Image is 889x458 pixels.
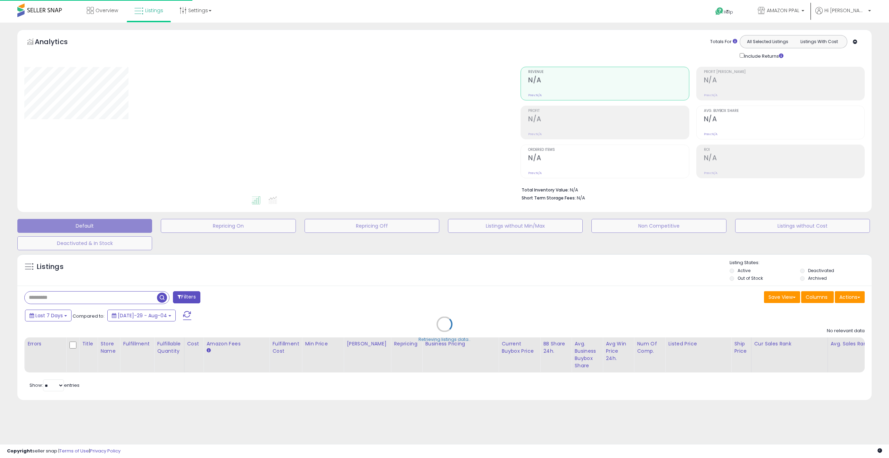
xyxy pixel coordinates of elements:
b: Total Inventory Value: [522,187,569,193]
small: Prev: N/A [704,132,717,136]
span: ROI [704,148,864,152]
span: Revenue [528,70,689,74]
span: Overview [95,7,118,14]
span: Ordered Items [528,148,689,152]
span: AMAZON PPAL [767,7,799,14]
button: Deactivated & In Stock [17,236,152,250]
h2: N/A [528,76,689,85]
div: Totals For [710,39,737,45]
button: Non Competitive [591,219,726,233]
small: Prev: N/A [528,93,542,97]
button: Repricing Off [305,219,439,233]
small: Prev: N/A [704,171,717,175]
button: All Selected Listings [742,37,794,46]
small: Prev: N/A [528,171,542,175]
h2: N/A [528,154,689,163]
li: N/A [522,185,859,194]
div: Retrieving listings data.. [418,336,471,343]
span: Listings [145,7,163,14]
span: Hi [PERSON_NAME] [824,7,866,14]
span: Profit [528,109,689,113]
span: Avg. Buybox Share [704,109,864,113]
button: Listings without Min/Max [448,219,583,233]
small: Prev: N/A [528,132,542,136]
h2: N/A [704,76,864,85]
a: Help [710,2,747,23]
div: Include Returns [734,52,792,60]
h5: Analytics [35,37,81,48]
button: Listings without Cost [735,219,870,233]
small: Prev: N/A [704,93,717,97]
i: Get Help [715,7,724,16]
span: N/A [577,195,585,201]
button: Default [17,219,152,233]
h2: N/A [704,115,864,124]
h2: N/A [704,154,864,163]
span: Help [724,9,733,15]
button: Listings With Cost [793,37,845,46]
a: Hi [PERSON_NAME] [815,7,871,23]
h2: N/A [528,115,689,124]
span: Profit [PERSON_NAME] [704,70,864,74]
button: Repricing On [161,219,296,233]
b: Short Term Storage Fees: [522,195,576,201]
